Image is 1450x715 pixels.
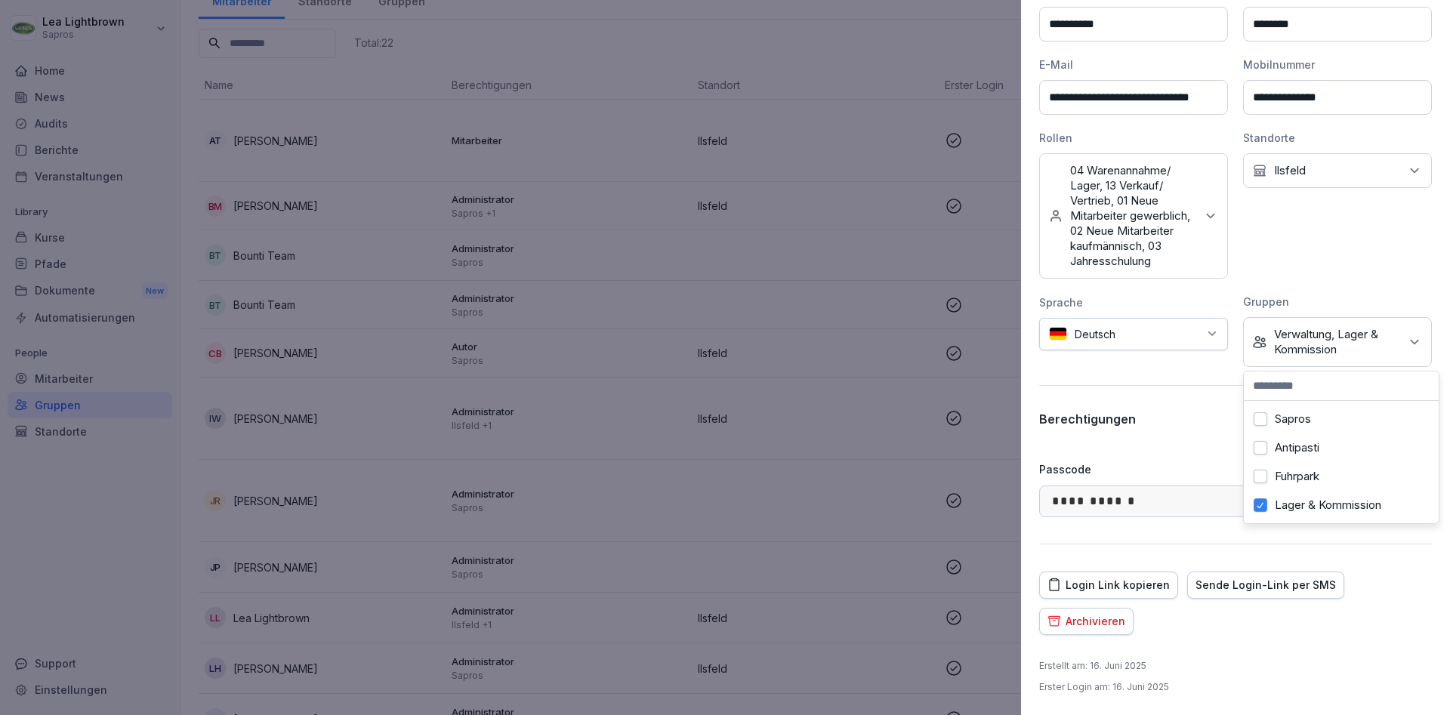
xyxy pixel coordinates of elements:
div: Sprache [1039,294,1228,310]
div: Deutsch [1039,318,1228,350]
p: Verwaltung, Lager & Kommission [1274,327,1399,357]
div: Gruppen [1243,294,1432,310]
button: Login Link kopieren [1039,572,1178,599]
p: Berechtigungen [1039,411,1136,427]
p: Erstellt am : 16. Juni 2025 [1039,659,1146,673]
p: Erster Login am : 16. Juni 2025 [1039,680,1169,694]
div: Archivieren [1047,613,1125,630]
label: Sapros [1275,412,1311,426]
div: E-Mail [1039,57,1228,72]
img: de.svg [1049,327,1067,341]
label: Antipasti [1275,441,1319,455]
p: Passcode [1039,461,1091,477]
button: Archivieren [1039,608,1134,635]
div: Login Link kopieren [1047,577,1170,593]
label: Lager & Kommission [1275,498,1381,512]
button: Sende Login-Link per SMS [1187,572,1344,599]
p: 04 Warenannahme/ Lager, 13 Verkauf/ Vertrieb, 01 Neue Mitarbeiter gewerblich, 02 Neue Mitarbeiter... [1070,163,1195,269]
p: Ilsfeld [1274,163,1306,178]
div: Rollen [1039,130,1228,146]
div: Mobilnummer [1243,57,1432,72]
label: Fuhrpark [1275,470,1319,483]
div: Sende Login-Link per SMS [1195,577,1336,593]
div: Standorte [1243,130,1432,146]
